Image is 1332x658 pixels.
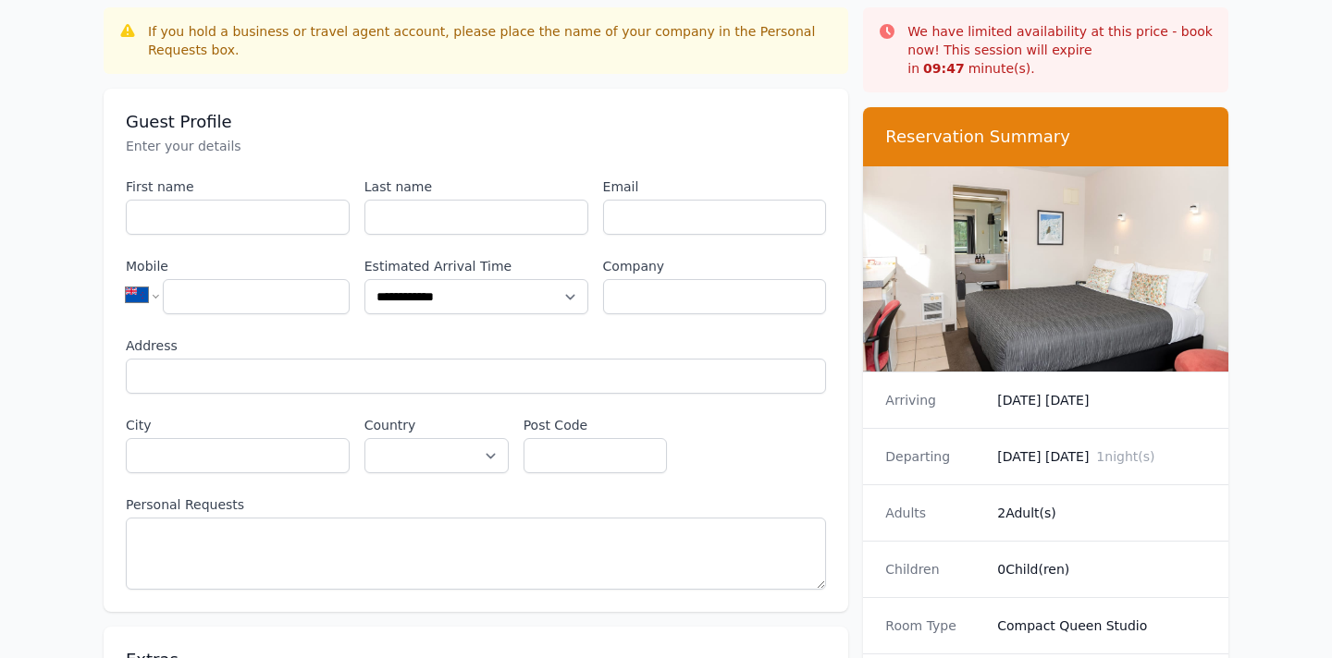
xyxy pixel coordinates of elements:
label: Country [364,416,509,434]
dt: Children [885,560,982,579]
label: Address [126,336,826,355]
dd: [DATE] [DATE] [997,391,1206,409]
div: If you hold a business or travel agent account, please place the name of your company in the Pers... [148,22,833,59]
p: Enter your details [126,137,826,155]
span: 1 night(s) [1096,449,1154,464]
label: First name [126,177,350,196]
h3: Guest Profile [126,111,826,133]
label: Email [603,177,827,196]
label: City [126,416,350,434]
dd: [DATE] [DATE] [997,447,1206,466]
strong: 09 : 47 [923,61,965,76]
dd: 0 Child(ren) [997,560,1206,579]
dt: Adults [885,504,982,522]
img: Compact Queen Studio [863,166,1228,372]
label: Estimated Arrival Time [364,257,588,275]
label: Mobile [126,257,350,275]
label: Last name [364,177,588,196]
label: Post Code [524,416,668,434]
label: Company [603,257,827,275]
dt: Departing [885,447,982,466]
h3: Reservation Summary [885,126,1206,148]
p: We have limited availability at this price - book now! This session will expire in minute(s). [907,22,1214,78]
dd: 2 Adult(s) [997,504,1206,522]
dt: Room Type [885,616,982,635]
label: Personal Requests [126,495,826,514]
dt: Arriving [885,391,982,409]
dd: Compact Queen Studio [997,616,1206,635]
